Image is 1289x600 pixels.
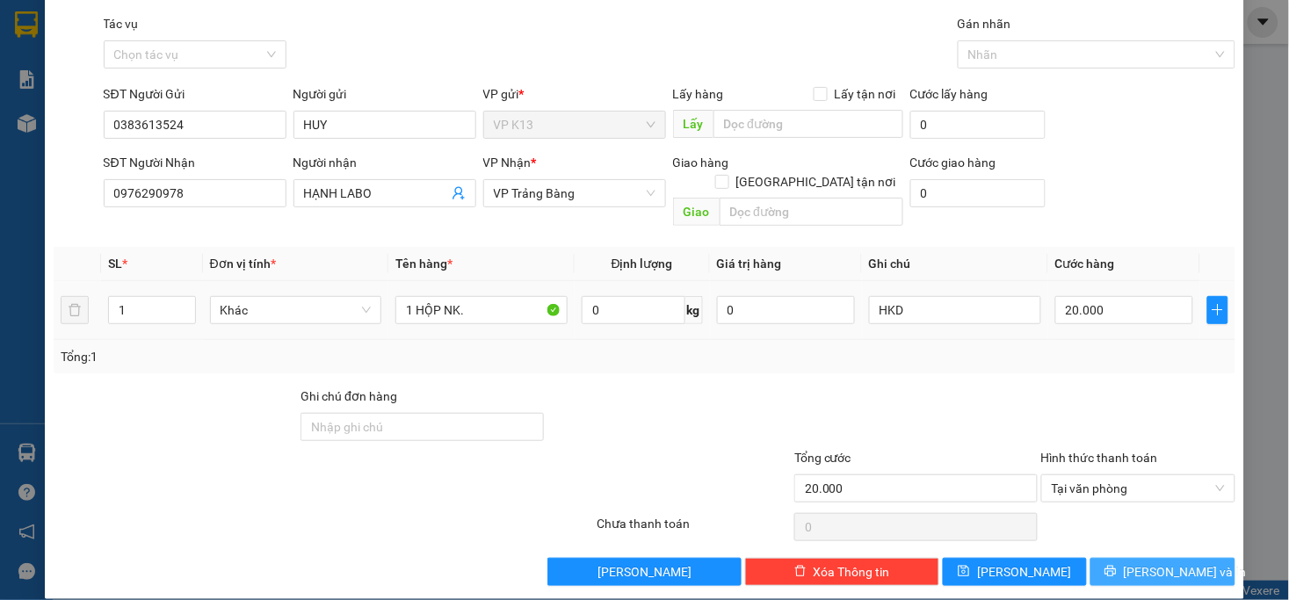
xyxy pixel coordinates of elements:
span: Xóa Thông tin [814,562,890,582]
button: save[PERSON_NAME] [943,558,1088,586]
input: Cước lấy hàng [910,111,1046,139]
div: SĐT Người Nhận [104,153,286,172]
button: [PERSON_NAME] [547,558,742,586]
span: [PERSON_NAME] và In [1124,562,1247,582]
span: Lấy tận nơi [828,84,903,104]
div: Chưa thanh toán [595,514,793,545]
span: printer [1104,565,1117,579]
span: Định lượng [612,257,673,271]
input: 0 [717,296,855,324]
div: SĐT Người Gửi [104,84,286,104]
label: Ghi chú đơn hàng [301,389,397,403]
button: delete [61,296,89,324]
label: Cước giao hàng [910,155,996,170]
span: Đơn vị tính [210,257,276,271]
span: save [958,565,970,579]
div: Người gửi [293,84,476,104]
span: [PERSON_NAME] [977,562,1071,582]
span: Giao hàng [673,155,729,170]
label: Hình thức thanh toán [1041,451,1158,465]
label: Cước lấy hàng [910,87,988,101]
label: Gán nhãn [958,17,1011,31]
span: Giá trị hàng [717,257,782,271]
button: printer[PERSON_NAME] và In [1090,558,1235,586]
input: Cước giao hàng [910,179,1046,207]
div: Tổng: 1 [61,347,498,366]
span: VP Trảng Bàng [494,180,655,206]
button: deleteXóa Thông tin [745,558,939,586]
span: Tên hàng [395,257,453,271]
span: VP K13 [494,112,655,138]
label: Tác vụ [104,17,139,31]
span: SL [108,257,122,271]
input: VD: Bàn, Ghế [395,296,568,324]
input: Dọc đường [713,110,903,138]
span: plus [1208,303,1227,317]
div: VP gửi [483,84,666,104]
span: Cước hàng [1055,257,1115,271]
input: Ghi Chú [869,296,1041,324]
th: Ghi chú [862,247,1048,281]
input: Dọc đường [720,198,903,226]
span: Giao [673,198,720,226]
span: user-add [452,186,466,200]
span: Lấy [673,110,713,138]
span: kg [685,296,703,324]
span: VP Nhận [483,155,532,170]
span: Tổng cước [794,451,851,465]
span: Tại văn phòng [1052,475,1225,502]
div: Người nhận [293,153,476,172]
span: Khác [221,297,372,323]
button: plus [1207,296,1228,324]
span: [PERSON_NAME] [597,562,692,582]
span: [GEOGRAPHIC_DATA] tận nơi [729,172,903,192]
span: Lấy hàng [673,87,724,101]
input: Ghi chú đơn hàng [301,413,544,441]
span: delete [794,565,807,579]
